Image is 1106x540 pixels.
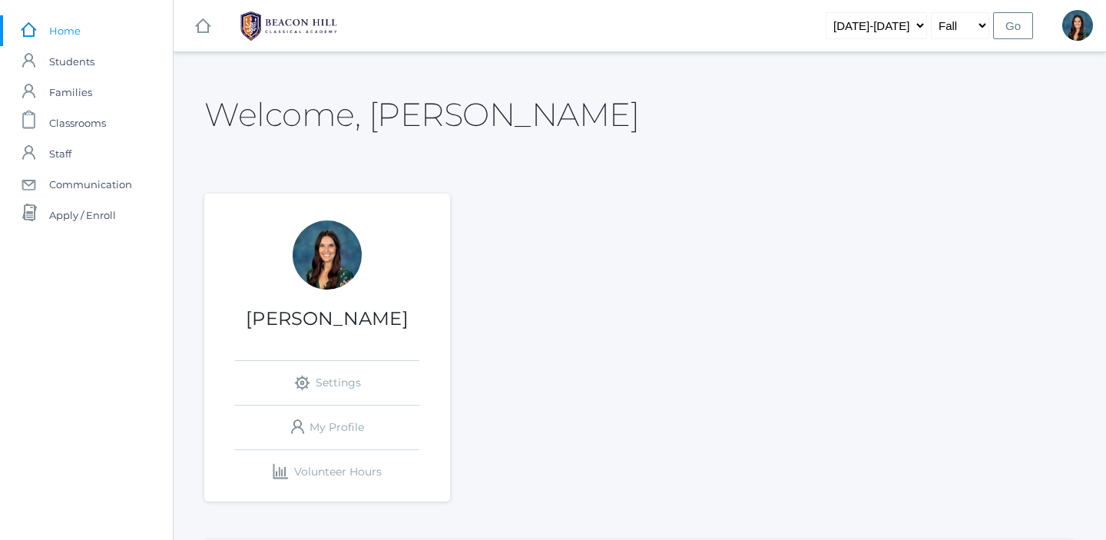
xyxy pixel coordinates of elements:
[204,97,639,132] h2: Welcome, [PERSON_NAME]
[49,46,94,77] span: Students
[49,108,106,138] span: Classrooms
[49,169,132,200] span: Communication
[49,200,116,230] span: Apply / Enroll
[993,12,1033,39] input: Go
[49,138,71,169] span: Staff
[235,450,419,494] a: Volunteer Hours
[293,220,362,290] div: Jordyn Dewey
[1062,10,1093,41] div: Jordyn Dewey
[235,361,419,405] a: Settings
[204,309,450,329] h1: [PERSON_NAME]
[49,77,92,108] span: Families
[235,406,419,449] a: My Profile
[49,15,81,46] span: Home
[231,7,346,45] img: BHCALogos-05-308ed15e86a5a0abce9b8dd61676a3503ac9727e845dece92d48e8588c001991.png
